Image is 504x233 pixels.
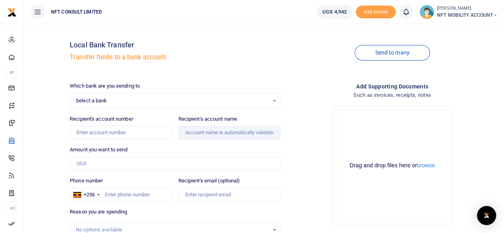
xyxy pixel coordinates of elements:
[7,9,17,15] a: logo-small logo-large logo-large
[333,106,452,225] div: File Uploader
[287,91,498,100] h4: Such as invoices, receipts, notes
[420,5,498,19] a: profile-user [PERSON_NAME] NFT MOBILITY ACCOUNT
[70,53,280,61] h5: Transfer funds to a bank account
[70,157,280,170] input: UGX
[356,8,396,14] a: Add money
[420,5,434,19] img: profile-user
[70,82,140,90] label: Which bank are you sending to
[7,8,17,17] img: logo-small
[316,5,353,19] a: UGX 4,942
[437,5,498,12] small: [PERSON_NAME]
[70,208,127,216] label: Reason you are spending
[322,8,347,16] span: UGX 4,942
[70,41,280,49] h4: Local Bank Transfer
[356,6,396,19] span: Add money
[84,191,95,199] div: +256
[417,163,435,168] button: browse
[70,126,172,139] input: Enter account number
[70,188,102,201] div: Uganda: +256
[178,188,280,202] input: Enter recipient email
[313,5,356,19] li: Wallet ballance
[6,202,17,215] li: Ac
[356,6,396,19] li: Toup your wallet
[336,162,449,169] div: Drag and drop files here or
[178,177,240,185] label: Recipient's email (optional)
[178,115,237,123] label: Recipient's account name
[70,146,127,154] label: Amount you want to send
[48,8,105,16] span: NFT CONSULT LIMITED
[6,66,17,79] li: M
[70,177,103,185] label: Phone number
[178,126,280,139] input: Account name is automatically validated
[355,45,429,61] a: Send to many
[70,115,133,123] label: Recipient's account number
[287,82,498,91] h4: Add supporting Documents
[76,97,269,105] span: Select a bank
[437,12,498,19] span: NFT MOBILITY ACCOUNT
[70,188,172,202] input: Enter phone number
[477,206,496,225] div: Open Intercom Messenger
